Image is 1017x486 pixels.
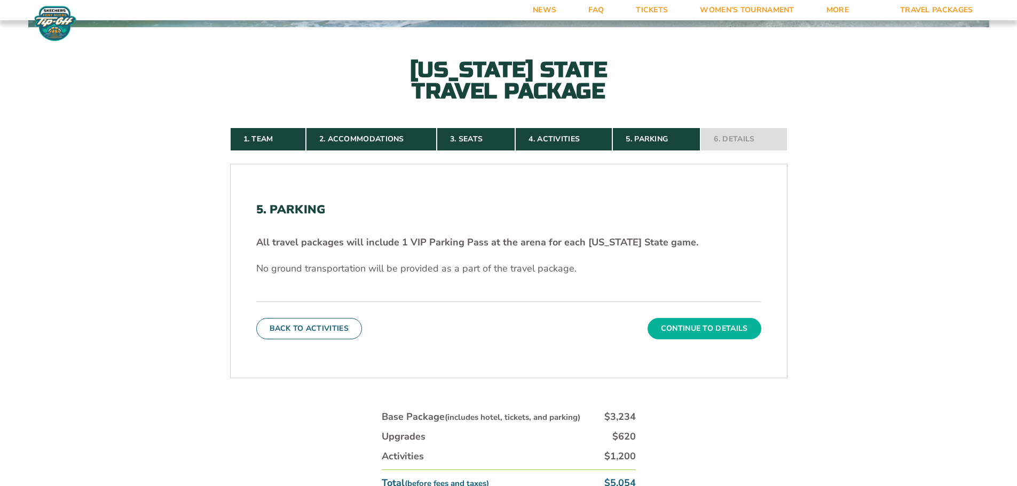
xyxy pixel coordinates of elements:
p: No ground transportation will be provided as a part of the travel package. [256,262,761,275]
h2: 5. Parking [256,203,761,217]
img: Fort Myers Tip-Off [32,5,78,42]
div: $1,200 [604,450,636,463]
div: Activities [382,450,424,463]
div: Base Package [382,410,580,424]
div: $620 [612,430,636,443]
small: (includes hotel, tickets, and parking) [445,412,580,423]
button: Back To Activities [256,318,362,339]
a: 1. Team [230,128,306,151]
a: 4. Activities [515,128,612,151]
div: $3,234 [604,410,636,424]
button: Continue To Details [648,318,761,339]
a: 2. Accommodations [306,128,437,151]
h2: [US_STATE] State Travel Package [391,59,626,102]
div: Upgrades [382,430,425,443]
strong: All travel packages will include 1 VIP Parking Pass at the arena for each [US_STATE] State game. [256,236,698,249]
a: 3. Seats [437,128,515,151]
